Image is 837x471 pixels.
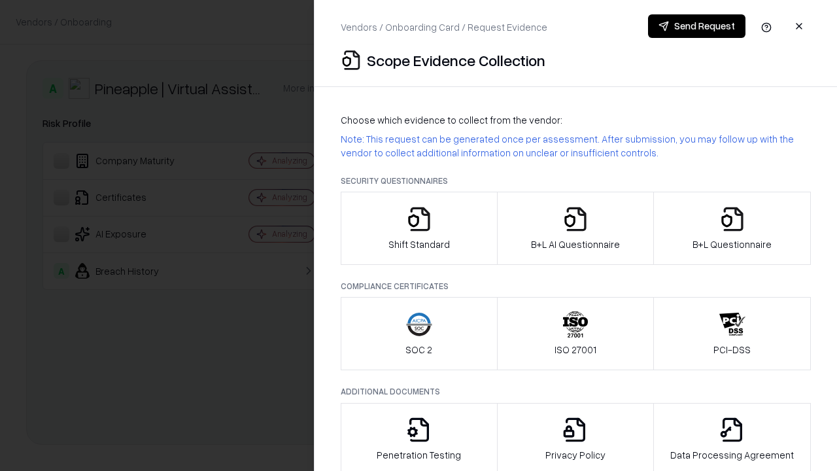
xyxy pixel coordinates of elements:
button: B+L AI Questionnaire [497,192,655,265]
p: Compliance Certificates [341,281,811,292]
p: Additional Documents [341,386,811,397]
p: B+L Questionnaire [692,237,772,251]
p: Data Processing Agreement [670,448,794,462]
p: Vendors / Onboarding Card / Request Evidence [341,20,547,34]
button: Send Request [648,14,745,38]
p: B+L AI Questionnaire [531,237,620,251]
button: SOC 2 [341,297,498,370]
button: PCI-DSS [653,297,811,370]
p: ISO 27001 [555,343,596,357]
button: ISO 27001 [497,297,655,370]
p: Security Questionnaires [341,175,811,186]
button: Shift Standard [341,192,498,265]
p: PCI-DSS [713,343,751,357]
p: Privacy Policy [545,448,606,462]
p: SOC 2 [405,343,432,357]
p: Choose which evidence to collect from the vendor: [341,113,811,127]
p: Penetration Testing [377,448,461,462]
button: B+L Questionnaire [653,192,811,265]
p: Shift Standard [388,237,450,251]
p: Scope Evidence Collection [367,50,545,71]
p: Note: This request can be generated once per assessment. After submission, you may follow up with... [341,132,811,160]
